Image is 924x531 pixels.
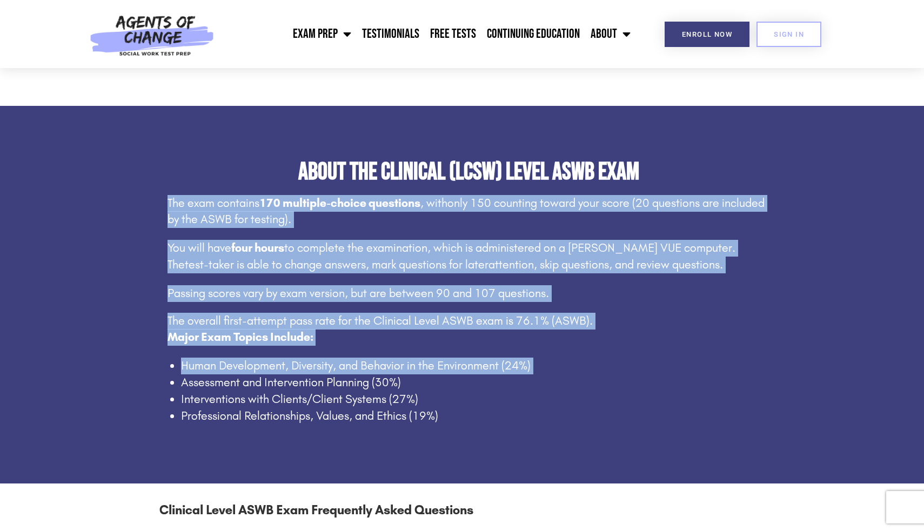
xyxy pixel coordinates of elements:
[168,286,549,300] span: Passing scores vary by exam version, but are between 90 and 107 questions.
[665,22,749,47] a: Enroll Now
[231,241,284,255] b: four hours
[168,330,313,344] strong: Major Exam Topics Include:
[287,21,357,48] a: Exam Prep
[181,408,770,425] li: Professional Relationships, Values, and Ethics (19%)
[168,241,735,272] span: to complete the examination, which is administered on a [PERSON_NAME] VUE computer. The
[220,21,636,48] nav: Menu
[774,31,804,38] span: SIGN IN
[168,314,593,328] span: The overall first-attempt pass rate for the Clinical Level ASWB exam is 76.1% ( ).
[488,258,723,272] span: attention, skip questions, and review questions.
[481,21,585,48] a: Continuing Education
[181,358,770,374] li: Human Development, Diversity, and Behavior in the Environment (24%)
[159,500,765,531] h3: Clinical Level ASWB Exam Frequently Asked Questions
[168,241,231,255] span: You will have
[168,196,765,227] span: only 150 counting toward your score (20 questions are included by the ASWB for testing).
[555,314,586,328] a: ASWB
[168,195,770,228] p: The exam contains , with
[168,160,770,184] h2: About the Clinical (LCSW) Level ASWB Exam
[259,196,420,210] b: 170 multiple-choice questions
[425,21,481,48] a: Free Tests
[181,374,770,391] li: Assessment and Intervention Planning (30%)
[585,21,636,48] a: About
[357,21,425,48] a: Testimonials
[185,258,488,272] span: test-taker is able to change answers, mark questions for later
[756,22,821,47] a: SIGN IN
[682,31,732,38] span: Enroll Now
[181,391,770,408] li: Interventions with Clients/Client Systems (27%)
